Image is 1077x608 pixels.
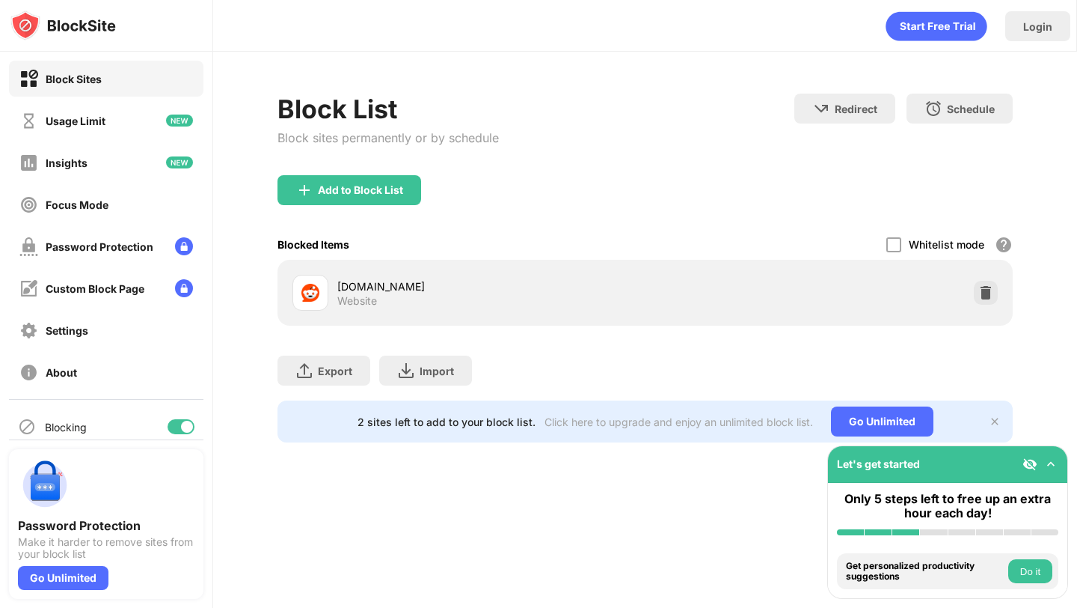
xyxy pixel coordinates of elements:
img: lock-menu.svg [175,279,193,297]
img: insights-off.svg [19,153,38,172]
div: 2 sites left to add to your block list. [358,416,536,428]
div: About [46,366,77,379]
div: Usage Limit [46,115,105,127]
img: favicons [301,284,319,302]
img: x-button.svg [989,416,1001,428]
div: Import [420,365,454,377]
img: new-icon.svg [166,115,193,127]
div: Go Unlimited [18,566,108,590]
div: animation [886,11,987,41]
div: Add to Block List [318,184,403,196]
img: time-usage-off.svg [19,112,38,130]
div: Login [1023,20,1052,33]
img: eye-not-visible.svg [1022,457,1037,472]
img: focus-off.svg [19,195,38,214]
img: customize-block-page-off.svg [19,279,38,298]
div: Blocking [45,421,87,434]
div: Password Protection [46,240,153,253]
div: Block sites permanently or by schedule [277,130,499,145]
img: lock-menu.svg [175,237,193,255]
img: about-off.svg [19,363,38,382]
img: block-on.svg [19,70,38,88]
div: [DOMAIN_NAME] [337,279,645,294]
img: logo-blocksite.svg [10,10,116,40]
div: Website [337,294,377,308]
div: Whitelist mode [909,238,984,251]
div: Blocked Items [277,238,349,251]
img: new-icon.svg [166,156,193,168]
div: Only 5 steps left to free up an extra hour each day! [837,492,1058,520]
div: Go Unlimited [831,407,933,437]
img: blocking-icon.svg [18,418,36,436]
div: Password Protection [18,518,194,533]
img: push-password-protection.svg [18,458,72,512]
div: Get personalized productivity suggestions [846,561,1004,583]
img: omni-setup-toggle.svg [1043,457,1058,472]
div: Block List [277,94,499,124]
div: Block Sites [46,73,102,85]
div: Settings [46,324,88,337]
img: password-protection-off.svg [19,237,38,256]
div: Redirect [835,103,877,115]
button: Do it [1008,559,1052,583]
div: Focus Mode [46,198,108,211]
img: settings-off.svg [19,321,38,340]
div: Export [318,365,352,377]
div: Make it harder to remove sites from your block list [18,536,194,560]
div: Custom Block Page [46,282,144,295]
div: Click here to upgrade and enjoy an unlimited block list. [544,416,813,428]
div: Schedule [947,103,995,115]
div: Insights [46,156,88,169]
div: Let's get started [837,457,920,470]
